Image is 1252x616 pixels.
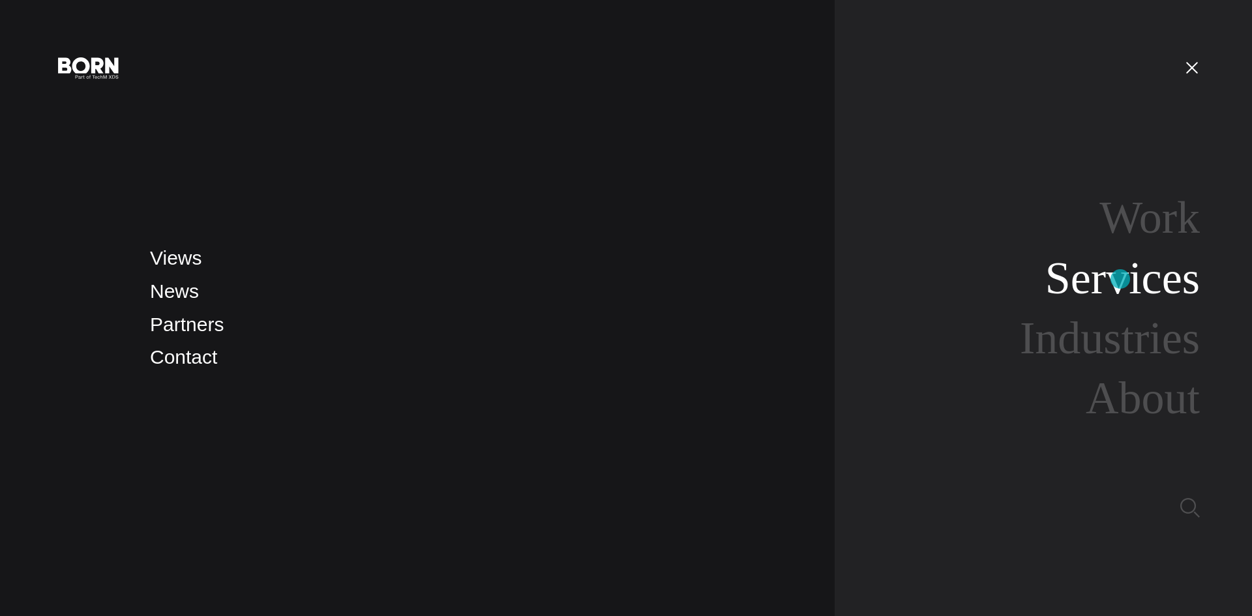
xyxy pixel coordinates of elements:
a: News [150,280,199,302]
a: Contact [150,346,217,368]
a: Work [1099,192,1200,242]
a: Services [1045,253,1200,303]
a: Industries [1020,313,1200,363]
a: About [1086,373,1200,423]
a: Partners [150,314,224,335]
button: Open [1176,53,1208,81]
img: Search [1180,498,1200,518]
a: Views [150,247,201,269]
